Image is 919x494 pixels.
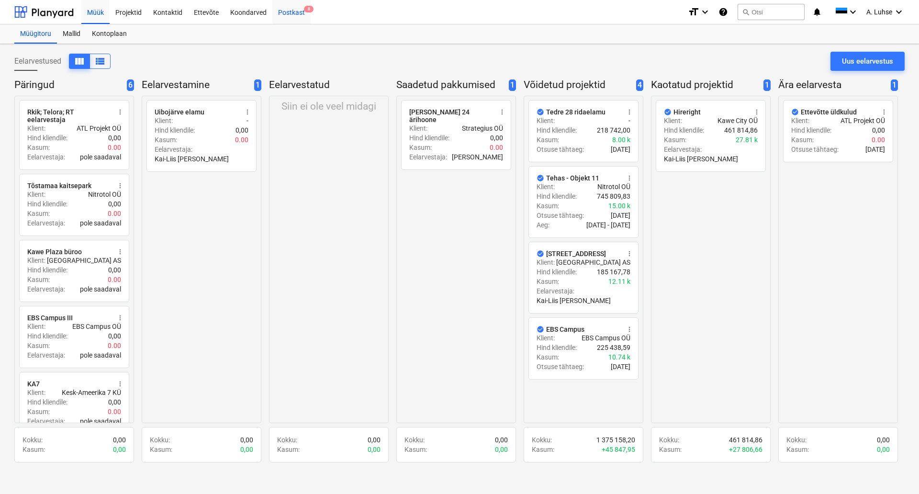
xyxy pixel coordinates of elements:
[791,125,831,135] p: Hind kliendile :
[108,143,121,152] p: 0.00
[524,79,632,92] p: Võidetud projektid
[664,145,702,154] p: Eelarvestaja :
[368,445,381,454] p: 0,00
[72,322,121,331] p: EBS Campus OÜ
[582,333,630,343] p: EBS Campus OÜ
[537,125,577,135] p: Hind kliendile :
[396,79,505,92] p: Saadetud pakkumised
[108,275,121,284] p: 0.00
[27,284,65,294] p: Eelarvestaja :
[27,152,65,162] p: Eelarvestaja :
[537,201,559,211] p: Kasum :
[235,125,248,135] p: 0,00
[281,100,376,113] p: Siin ei ole veel midagi
[841,116,885,125] p: ATL Projekt OÜ
[27,388,45,397] p: Klient :
[537,352,559,362] p: Kasum :
[452,152,503,162] p: [PERSON_NAME]
[409,152,447,162] p: Eelarvestaja :
[778,79,887,92] p: Ära eelarvesta
[108,209,121,218] p: 0.00
[842,55,893,67] div: Uus eelarvestus
[546,174,599,182] div: Tehas - Objekt 11
[830,52,905,71] button: Uus eelarvestus
[142,79,250,92] p: Eelarvestamine
[880,108,888,116] span: more_vert
[490,143,503,152] p: 0.00
[659,435,679,445] p: Kokku :
[664,154,738,164] p: Kai-Liis [PERSON_NAME]
[74,56,85,67] span: Kuva veergudena
[688,6,699,18] i: format_size
[27,248,82,256] div: Kawe Plaza büroo
[742,8,750,16] span: search
[586,220,630,230] p: [DATE] - [DATE]
[27,123,45,133] p: Klient :
[651,79,760,92] p: Kaotatud projektid
[495,435,508,445] p: 0,00
[664,116,682,125] p: Klient :
[404,435,425,445] p: Kokku :
[155,108,204,116] div: Uibojärve elamu
[537,174,544,182] span: Märgi kui tegemata
[80,416,121,426] p: pole saadaval
[88,190,121,199] p: Nitrotol OÜ
[108,331,121,341] p: 0,00
[127,79,134,91] span: 6
[113,435,126,445] p: 0,00
[27,341,50,350] p: Kasum :
[611,362,630,371] p: [DATE]
[27,256,45,265] p: Klient :
[597,267,630,277] p: 185 167,78
[94,56,106,67] span: Kuva veergudena
[626,108,633,116] span: more_vert
[108,265,121,275] p: 0,00
[532,445,554,454] p: Kasum :
[847,6,859,18] i: keyboard_arrow_down
[537,343,577,352] p: Hind kliendile :
[490,133,503,143] p: 0,00
[27,143,50,152] p: Kasum :
[80,284,121,294] p: pole saadaval
[664,135,686,145] p: Kasum :
[409,123,427,133] p: Klient :
[626,326,633,333] span: more_vert
[240,445,253,454] p: 0,00
[27,322,45,331] p: Klient :
[14,24,57,44] div: Müügitoru
[116,248,124,256] span: more_vert
[27,218,65,228] p: Eelarvestaja :
[368,435,381,445] p: 0,00
[304,6,314,12] span: 8
[597,191,630,201] p: 745 809,83
[537,145,584,154] p: Otsuse tähtaeg :
[116,380,124,388] span: more_vert
[155,145,192,154] p: Eelarvestaja :
[537,333,555,343] p: Klient :
[612,135,630,145] p: 8.00 k
[80,152,121,162] p: pole saadaval
[108,397,121,407] p: 0,00
[738,4,805,20] button: Otsi
[27,275,50,284] p: Kasum :
[269,79,385,92] p: Eelarvestatud
[791,108,799,116] span: Märgi kui tegemata
[150,435,170,445] p: Kokku :
[866,8,892,16] span: A. Luhse
[57,24,86,44] a: Mallid
[537,362,584,371] p: Otsuse tähtaeg :
[877,435,890,445] p: 0,00
[673,108,701,116] div: Hireright
[404,445,427,454] p: Kasum :
[812,6,822,18] i: notifications
[537,116,555,125] p: Klient :
[27,199,67,209] p: Hind kliendile :
[27,350,65,360] p: Eelarvestaja :
[113,445,126,454] p: 0,00
[537,182,555,191] p: Klient :
[77,123,121,133] p: ATL Projekt OÜ
[27,133,67,143] p: Hind kliendile :
[871,448,919,494] div: Vestlusvidin
[247,116,248,125] p: -
[608,201,630,211] p: 15.00 k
